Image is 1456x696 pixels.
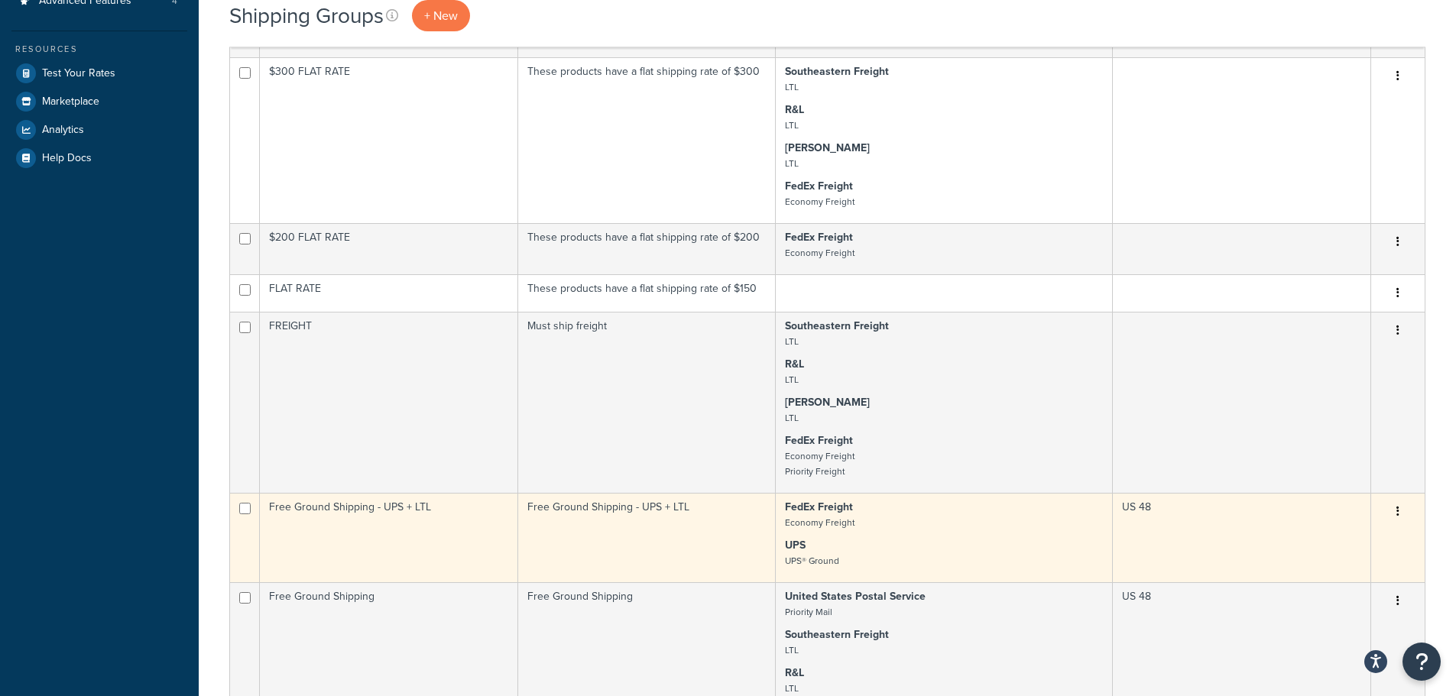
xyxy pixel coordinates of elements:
[785,681,799,695] small: LTL
[785,449,854,478] small: Economy Freight Priority Freight
[518,223,777,274] td: These products have a flat shipping rate of $200
[42,152,92,165] span: Help Docs
[260,312,518,493] td: FREIGHT
[785,605,832,619] small: Priority Mail
[785,411,799,425] small: LTL
[785,140,870,156] strong: [PERSON_NAME]
[785,318,889,334] strong: Southeastern Freight
[11,43,187,56] div: Resources
[229,1,384,31] h1: Shipping Groups
[518,274,777,312] td: These products have a flat shipping rate of $150
[785,516,854,529] small: Economy Freight
[424,7,458,24] span: + New
[785,229,853,245] strong: FedEx Freight
[785,537,806,553] strong: UPS
[785,626,889,643] strong: Southeastern Freight
[785,373,799,387] small: LTL
[785,643,799,657] small: LTL
[785,554,839,568] small: UPS® Ground
[785,157,799,170] small: LTL
[11,88,187,115] a: Marketplace
[785,432,853,448] strong: FedEx Freight
[260,274,518,312] td: FLAT RATE
[42,95,99,108] span: Marketplace
[518,312,777,493] td: Must ship freight
[1402,643,1441,681] button: Open Resource Center
[785,63,889,79] strong: Southeastern Freight
[785,588,926,604] strong: United States Postal Service
[785,178,853,194] strong: FedEx Freight
[785,335,799,348] small: LTL
[260,223,518,274] td: $200 FLAT RATE
[42,124,84,137] span: Analytics
[42,67,115,80] span: Test Your Rates
[11,144,187,172] a: Help Docs
[11,116,187,144] a: Analytics
[785,118,799,132] small: LTL
[785,102,804,118] strong: R&L
[785,665,804,681] strong: R&L
[260,493,518,582] td: Free Ground Shipping - UPS + LTL
[1113,493,1371,582] td: US 48
[518,493,777,582] td: Free Ground Shipping - UPS + LTL
[785,246,854,260] small: Economy Freight
[785,356,804,372] strong: R&L
[518,57,777,223] td: These products have a flat shipping rate of $300
[785,499,853,515] strong: FedEx Freight
[785,80,799,94] small: LTL
[785,195,854,209] small: Economy Freight
[260,57,518,223] td: $300 FLAT RATE
[785,394,870,410] strong: [PERSON_NAME]
[11,60,187,87] a: Test Your Rates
